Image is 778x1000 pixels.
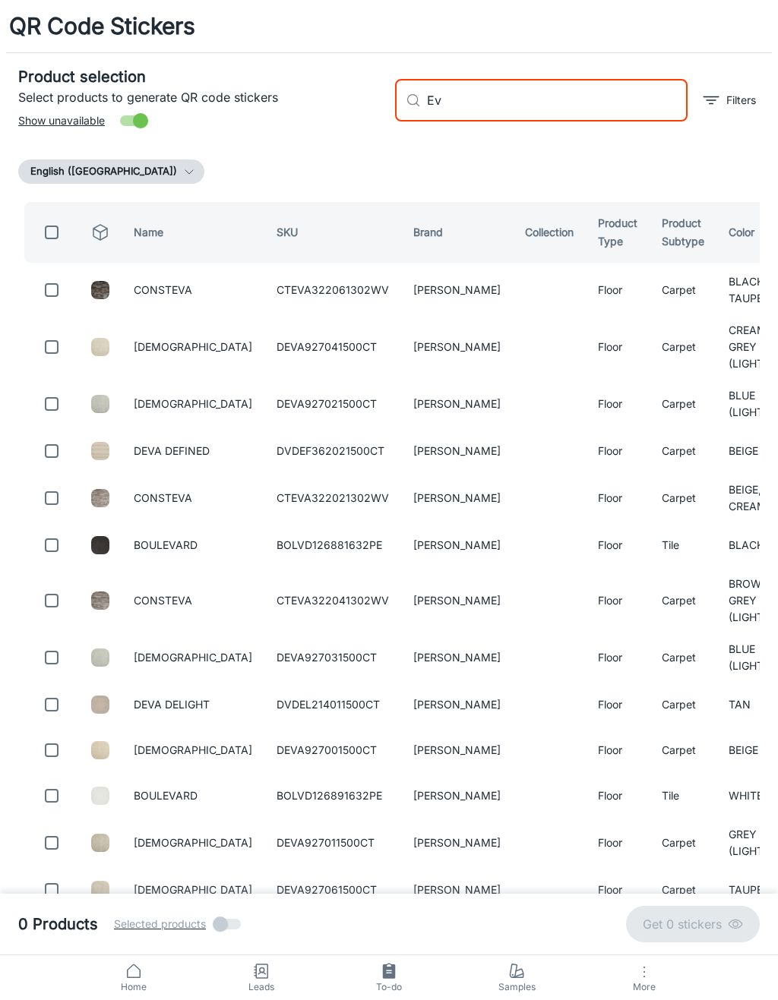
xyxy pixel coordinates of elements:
[401,571,513,630] td: [PERSON_NAME]
[586,383,650,425] td: Floor
[586,822,650,864] td: Floor
[401,730,513,770] td: [PERSON_NAME]
[513,202,586,263] th: Collection
[122,383,264,425] td: [DEMOGRAPHIC_DATA]
[586,636,650,679] td: Floor
[590,981,699,992] span: More
[586,730,650,770] td: Floor
[586,269,650,311] td: Floor
[122,636,264,679] td: [DEMOGRAPHIC_DATA]
[650,776,716,815] td: Tile
[401,636,513,679] td: [PERSON_NAME]
[586,525,650,565] td: Floor
[122,571,264,630] td: CONSTEVA
[264,202,401,263] th: SKU
[401,870,513,910] td: [PERSON_NAME]
[650,477,716,519] td: Carpet
[650,730,716,770] td: Carpet
[264,730,401,770] td: DEVA927001500CT
[198,955,325,1000] a: Leads
[122,431,264,471] td: DEVA DEFINED
[586,202,650,263] th: Product Type
[401,317,513,377] td: [PERSON_NAME]
[586,317,650,377] td: Floor
[650,431,716,471] td: Carpet
[334,980,444,994] span: To-do
[207,980,316,994] span: Leads
[114,916,206,932] span: Selected products
[264,477,401,519] td: CTEVA322021302WV
[650,636,716,679] td: Carpet
[401,269,513,311] td: [PERSON_NAME]
[586,776,650,815] td: Floor
[122,776,264,815] td: BOULEVARD
[401,776,513,815] td: [PERSON_NAME]
[401,685,513,724] td: [PERSON_NAME]
[401,202,513,263] th: Brand
[453,955,580,1000] a: Samples
[700,88,760,112] button: filter
[18,913,98,935] h5: 0 Products
[264,431,401,471] td: DVDEF362021500CT
[650,383,716,425] td: Carpet
[650,202,716,263] th: Product Subtype
[122,317,264,377] td: [DEMOGRAPHIC_DATA]
[586,870,650,910] td: Floor
[264,822,401,864] td: DEVA927011500CT
[264,776,401,815] td: BOLVD126891632PE
[325,955,453,1000] a: To-do
[650,269,716,311] td: Carpet
[586,431,650,471] td: Floor
[18,112,105,129] span: Show unavailable
[264,870,401,910] td: DEVA927061500CT
[264,571,401,630] td: CTEVA322041302WV
[79,980,188,994] span: Home
[122,870,264,910] td: [DEMOGRAPHIC_DATA]
[264,383,401,425] td: DEVA927021500CT
[122,685,264,724] td: DEVA DELIGHT
[122,822,264,864] td: [DEMOGRAPHIC_DATA]
[9,9,195,43] h1: QR Code Stickers
[586,571,650,630] td: Floor
[122,477,264,519] td: CONSTEVA
[650,870,716,910] td: Carpet
[18,65,383,88] h5: Product selection
[462,980,571,994] span: Samples
[650,571,716,630] td: Carpet
[122,269,264,311] td: CONSTEVA
[18,88,383,106] p: Select products to generate QR code stickers
[401,477,513,519] td: [PERSON_NAME]
[70,955,198,1000] a: Home
[401,822,513,864] td: [PERSON_NAME]
[122,525,264,565] td: BOULEVARD
[726,92,756,109] p: Filters
[580,955,708,1000] button: More
[401,383,513,425] td: [PERSON_NAME]
[650,525,716,565] td: Tile
[401,525,513,565] td: [PERSON_NAME]
[650,317,716,377] td: Carpet
[264,636,401,679] td: DEVA927031500CT
[264,317,401,377] td: DEVA927041500CT
[427,79,688,121] input: Search by SKU, brand, collection...
[264,269,401,311] td: CTEVA322061302WV
[264,525,401,565] td: BOLVD126881632PE
[122,202,264,263] th: Name
[122,730,264,770] td: [DEMOGRAPHIC_DATA]
[264,685,401,724] td: DVDEL214011500CT
[650,685,716,724] td: Carpet
[586,477,650,519] td: Floor
[650,822,716,864] td: Carpet
[18,159,204,184] button: English ([GEOGRAPHIC_DATA])
[401,431,513,471] td: [PERSON_NAME]
[586,685,650,724] td: Floor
